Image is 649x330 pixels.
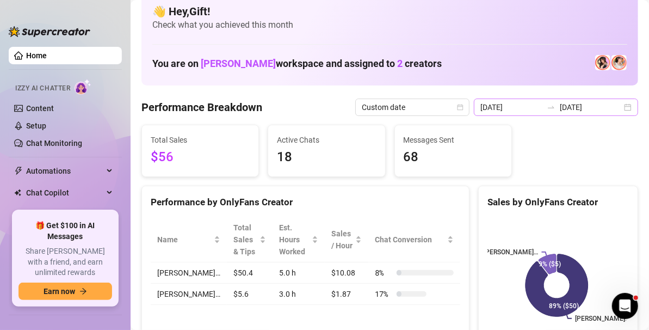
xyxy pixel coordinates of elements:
iframe: Intercom live chat [612,293,638,319]
span: swap-right [547,103,555,112]
div: Performance by OnlyFans Creator [151,195,460,210]
span: Sales / Hour [331,228,354,252]
h4: Performance Breakdown [141,100,262,115]
img: logo-BBDzfeDw.svg [9,26,90,37]
img: Chat Copilot [14,189,21,197]
span: Total Sales [151,134,250,146]
span: 🎁 Get $100 in AI Messages [18,221,112,242]
th: Name [151,217,227,262]
a: Home [26,51,47,60]
span: Automations [26,162,103,180]
span: Izzy AI Chatter [15,83,70,94]
span: 18 [277,147,376,168]
span: Messages Sent [404,134,503,146]
span: Custom date [362,99,463,115]
h1: You are on workspace and assigned to creators [152,58,442,70]
td: 3.0 h [273,284,324,305]
span: [PERSON_NAME] [201,58,276,69]
h4: 👋 Hey, Gift ! [152,4,627,19]
span: Total Sales & Tips [233,222,257,258]
text: [PERSON_NAME]… [576,315,630,322]
text: [PERSON_NAME]… [484,248,539,256]
td: 5.0 h [273,262,324,284]
span: to [547,103,555,112]
td: [PERSON_NAME]… [151,284,227,305]
span: Name [157,234,212,246]
span: 8 % [375,267,392,279]
span: arrow-right [79,288,87,295]
input: Start date [480,101,542,113]
img: Holly [595,55,610,70]
th: Sales / Hour [325,217,369,262]
div: Sales by OnlyFans Creator [487,195,629,210]
input: End date [560,101,622,113]
td: [PERSON_NAME]… [151,262,227,284]
span: 68 [404,147,503,168]
td: $50.4 [227,262,273,284]
span: Chat Copilot [26,184,103,201]
span: Chat Conversion [375,234,445,246]
th: Chat Conversion [368,217,460,262]
span: $56 [151,147,250,168]
span: Share [PERSON_NAME] with a friend, and earn unlimited rewards [18,246,112,278]
th: Total Sales & Tips [227,217,273,262]
button: Earn nowarrow-right [18,283,112,300]
span: Active Chats [277,134,376,146]
img: 𝖍𝖔𝖑𝖑𝖞 [611,55,627,70]
span: thunderbolt [14,167,23,175]
span: 2 [397,58,403,69]
span: Check what you achieved this month [152,19,627,31]
td: $1.87 [325,284,369,305]
td: $5.6 [227,284,273,305]
a: Setup [26,121,46,130]
div: Est. Hours Worked [279,222,309,258]
img: AI Chatter [75,79,91,95]
a: Chat Monitoring [26,139,82,148]
td: $10.08 [325,262,369,284]
span: calendar [457,104,463,111]
span: Earn now [44,287,75,296]
a: Content [26,104,54,113]
span: 17 % [375,288,392,300]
